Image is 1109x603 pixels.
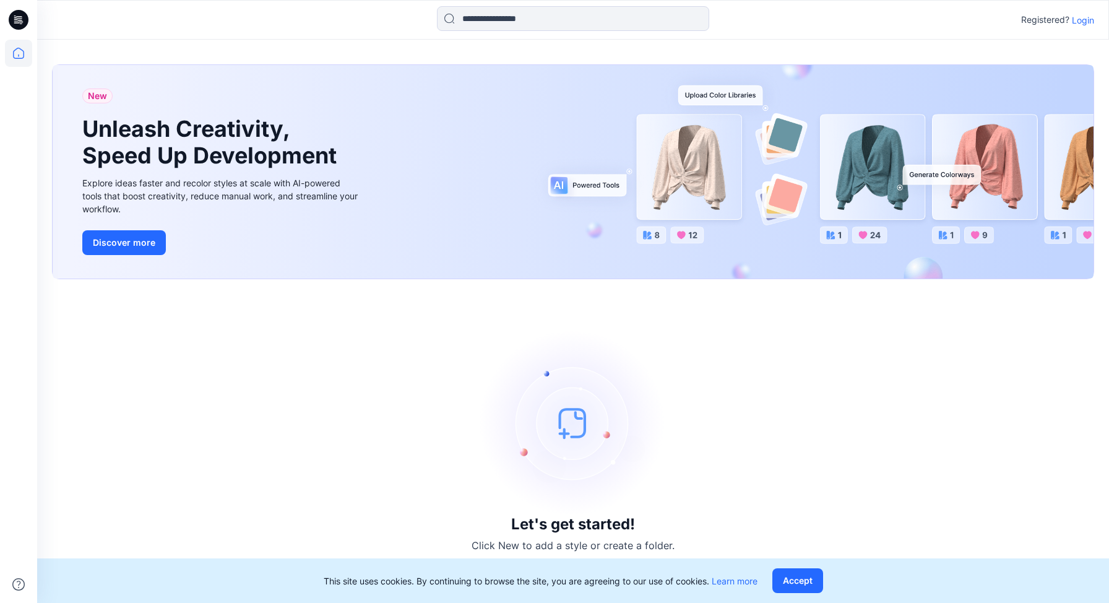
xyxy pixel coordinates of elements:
p: Registered? [1021,12,1069,27]
p: Click New to add a style or create a folder. [472,538,675,553]
p: This site uses cookies. By continuing to browse the site, you are agreeing to our use of cookies. [324,575,757,588]
button: Discover more [82,230,166,255]
button: Accept [772,568,823,593]
h1: Unleash Creativity, Speed Up Development [82,116,342,169]
a: Discover more [82,230,361,255]
h3: Let's get started! [511,516,635,533]
a: Learn more [712,576,757,586]
img: empty-state-image.svg [480,330,666,516]
div: Explore ideas faster and recolor styles at scale with AI-powered tools that boost creativity, red... [82,176,361,215]
p: Login [1072,14,1094,27]
span: New [88,89,107,103]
